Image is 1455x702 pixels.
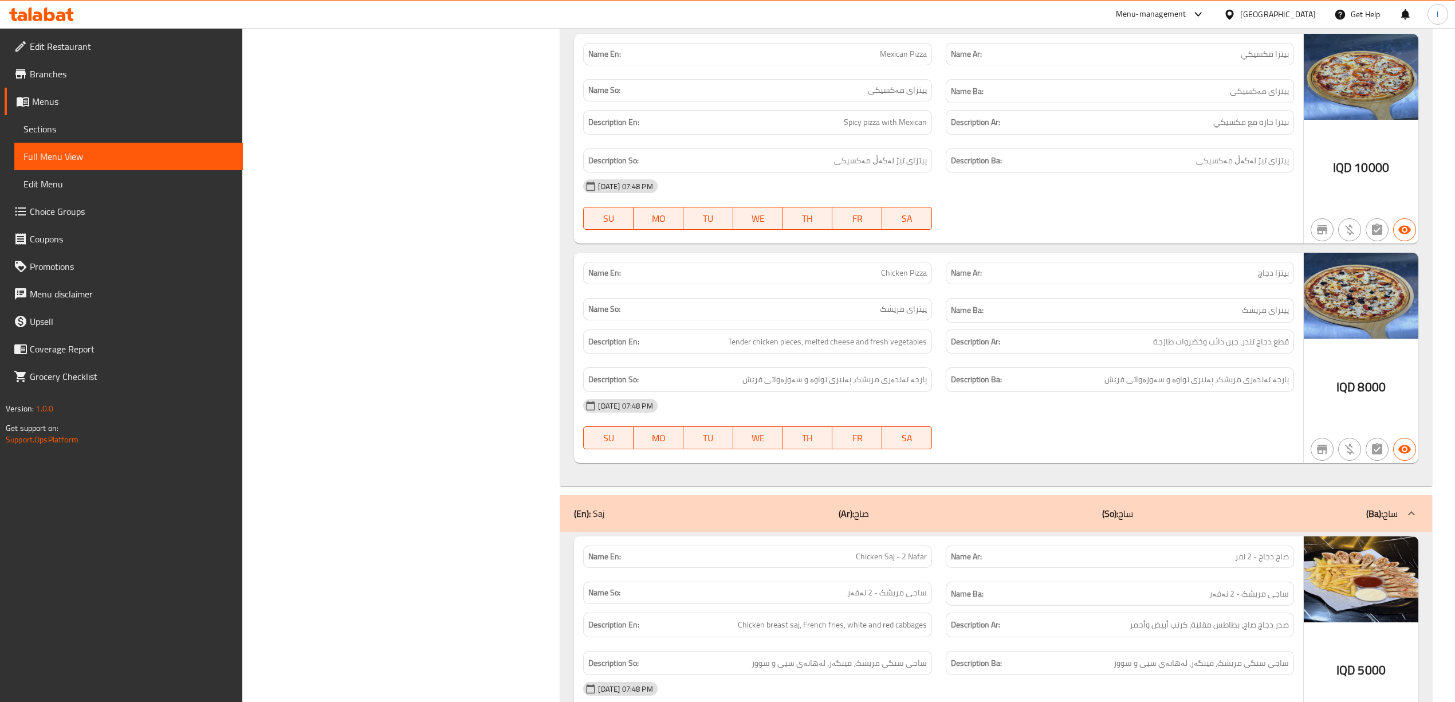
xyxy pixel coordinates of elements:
span: بيتزا دجاج [1258,267,1289,279]
button: TU [683,207,733,230]
span: ساجی مریشک - 2 نەفەر [1209,587,1289,601]
p: ساج [1102,507,1133,520]
strong: Name En: [588,267,621,279]
span: WE [738,210,778,227]
span: Promotions [30,260,234,273]
button: Purchased item [1338,218,1361,241]
span: 8000 [1358,376,1386,398]
strong: Name Ba: [951,303,984,317]
span: پارجە تەندەری مریشک، پەنیری تواوە و سەوزەواتی فرێش [1104,372,1289,387]
strong: Description So: [588,372,639,387]
strong: Name So: [588,587,620,599]
span: TU [688,210,729,227]
span: Edit Menu [23,177,234,191]
button: SU [583,207,634,230]
span: پیتزای مەکسیکی [1230,84,1289,99]
b: (So): [1102,505,1118,522]
strong: Name En: [588,48,621,60]
span: SA [887,210,927,227]
button: Not has choices [1366,218,1389,241]
p: Saj [574,507,605,520]
span: MO [638,210,679,227]
button: SU [583,426,634,449]
span: SU [588,430,629,446]
p: صاج [839,507,869,520]
span: Edit Restaurant [30,40,234,53]
a: Coverage Report [5,335,243,363]
span: Sections [23,122,234,136]
span: پیتزای مریشک [1242,303,1289,317]
span: پیتزای مەکسیکی [868,84,927,96]
strong: Description En: [588,618,639,632]
span: IQD [1336,659,1355,681]
a: Edit Restaurant [5,33,243,60]
a: Grocery Checklist [5,363,243,390]
strong: Description Ba: [951,154,1002,168]
a: Menus [5,88,243,115]
span: بيتزا حارة مع مكسيكي [1213,115,1289,130]
button: WE [733,426,783,449]
span: FR [837,430,878,446]
button: FR [832,426,882,449]
strong: Name Ar: [951,267,982,279]
span: IQD [1336,376,1355,398]
span: FR [837,210,878,227]
span: MO [638,430,679,446]
strong: Description So: [588,656,639,670]
button: TH [782,426,832,449]
span: Menus [32,95,234,108]
span: [DATE] 07:48 PM [593,181,657,192]
strong: Description So: [588,154,639,168]
span: SA [887,430,927,446]
button: Available [1393,218,1416,241]
button: SA [882,426,932,449]
span: TU [688,430,729,446]
span: بيتزا مكسيكي [1241,48,1289,60]
strong: Name En: [588,551,621,563]
span: Tender chicken pieces, melted cheese and fresh vegetables [728,335,927,349]
span: WE [738,430,778,446]
span: ساجی سنگی مریشک، فینگەر، لەهانەی سپی و سوور [752,656,927,670]
span: IQD [1333,156,1352,179]
span: SU [588,210,629,227]
div: Menu-management [1116,7,1186,21]
div: (En): Saj(Ar):صاج(So):ساج(Ba):ساج [560,495,1432,532]
button: TU [683,426,733,449]
span: Mexican Pizza [880,48,927,60]
span: [DATE] 07:48 PM [593,401,657,411]
span: پیتزای مریشک [880,303,927,315]
a: Choice Groups [5,198,243,225]
a: Sections [14,115,243,143]
span: صدر دجاج صاج، بطاطس مقلية، كرنب أبيض وأحمر [1130,618,1289,632]
span: Coverage Report [30,342,234,356]
span: Menu disclaimer [30,287,234,301]
span: TH [787,210,828,227]
span: Chicken Saj - 2 Nafar [856,551,927,563]
span: 5000 [1358,659,1386,681]
a: Full Menu View [14,143,243,170]
button: TH [782,207,832,230]
span: Chicken Pizza [881,267,927,279]
span: [DATE] 07:48 PM [593,684,657,695]
button: Purchased item [1338,438,1361,461]
span: پارجە تەندەری مریشک، پەنیری تواوە و سەوزەواتی فرێش [742,372,927,387]
strong: Name Ba: [951,84,984,99]
strong: Description Ar: [951,335,1000,349]
button: WE [733,207,783,230]
a: Branches [5,60,243,88]
b: (Ar): [839,505,854,522]
b: (En): [574,505,591,522]
span: Version: [6,401,34,416]
strong: Description En: [588,335,639,349]
a: Edit Menu [14,170,243,198]
a: Upsell [5,308,243,335]
span: TH [787,430,828,446]
a: Promotions [5,253,243,280]
span: 1.0.0 [36,401,53,416]
b: (Ba): [1366,505,1383,522]
img: Chicken_Pizza638936490278538621.jpg [1304,253,1418,339]
button: SA [882,207,932,230]
p: ساج [1366,507,1398,520]
span: Choice Groups [30,205,234,218]
strong: Name Ar: [951,551,982,563]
